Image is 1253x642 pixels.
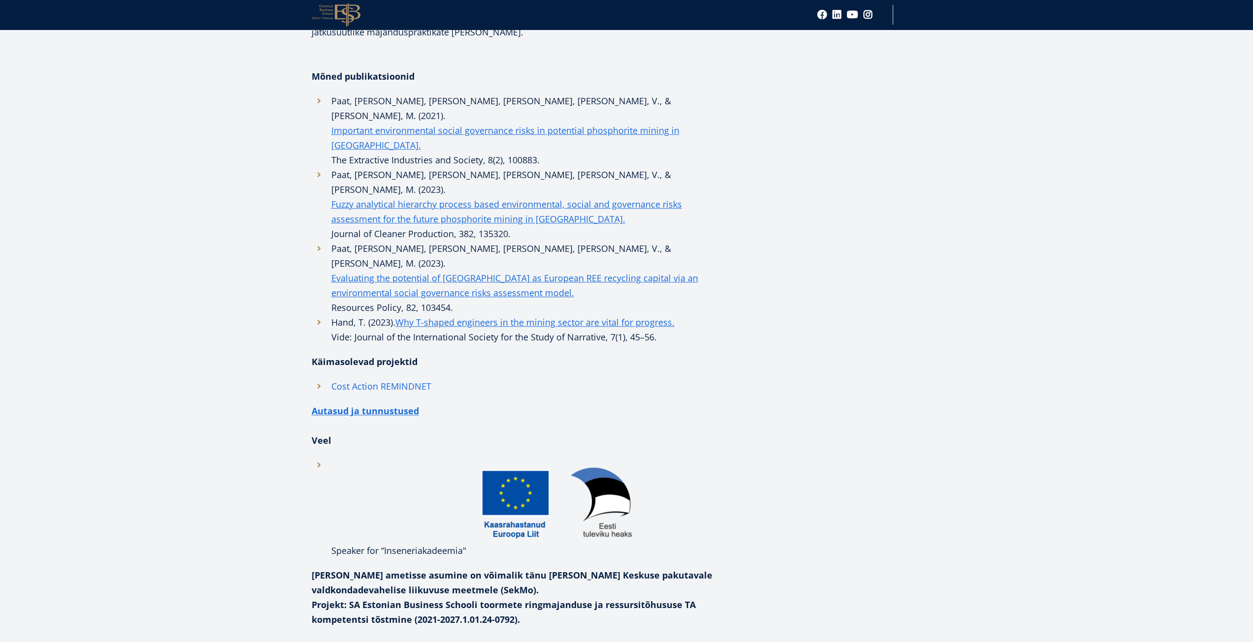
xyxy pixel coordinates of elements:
a: Fuzzy analytical hierarchy process based environmental, social and governance risks assessment fo... [331,197,725,226]
li: Speaker for “Inseneriakadeemia" [312,458,725,558]
li: Paat, [PERSON_NAME], [PERSON_NAME], [PERSON_NAME], [PERSON_NAME], V., & [PERSON_NAME], M. (2021).... [312,93,725,167]
a: Cost Action REMINDNET [331,379,431,394]
li: Paat, [PERSON_NAME], [PERSON_NAME], [PERSON_NAME], [PERSON_NAME], V., & [PERSON_NAME], M. (2023).... [312,167,725,241]
strong: Mõned publikatsioonid [312,70,415,82]
strong: Projekt: SA Estonian Business Schooli toormete ringmajanduse ja ressursitõhususe TA kompetentsi t... [312,599,696,625]
strong: [PERSON_NAME] ametisse asumine on võimalik tänu [PERSON_NAME] Keskuse pakutavale valdkondadevahel... [312,569,712,596]
a: Facebook [817,10,827,20]
a: Important environmental social governance risks in potential phosphorite mining in [GEOGRAPHIC_DA... [331,123,725,153]
strong: Veel [312,434,331,446]
a: Why T-shaped engineers in the mining sector are vital for progress. [395,315,675,330]
a: Linkedin [832,10,842,20]
li: Paat, [PERSON_NAME], [PERSON_NAME], [PERSON_NAME], [PERSON_NAME], V., & [PERSON_NAME], M. (2023).... [312,241,725,315]
a: Instagram [863,10,873,20]
a: Youtube [847,10,858,20]
strong: Käimasolevad projektid [312,356,418,367]
li: Hand, T. (2023). Vide: Journal of the International Society for the Study of Narrative, 7(1), 45–56. [312,315,725,344]
a: Autasud ja tunnustused [312,403,419,418]
a: Evaluating the potential of [GEOGRAPHIC_DATA] as European REE recycling capital via an environmen... [331,271,725,300]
